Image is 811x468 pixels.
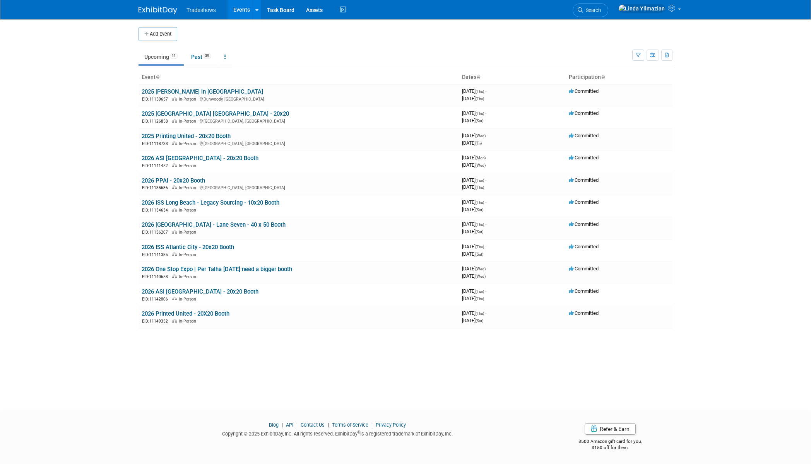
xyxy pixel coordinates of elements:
img: Linda Yilmazian [618,4,665,13]
span: [DATE] [462,177,486,183]
span: In-Person [179,163,198,168]
span: [DATE] [462,199,486,205]
a: Upcoming11 [139,50,184,64]
span: - [485,177,486,183]
span: EID: 11149352 [142,319,171,323]
span: - [487,155,488,161]
a: Privacy Policy [376,422,406,428]
th: Event [139,71,459,84]
span: EID: 11142006 [142,297,171,301]
a: Search [573,3,608,17]
a: Past39 [185,50,217,64]
span: (Thu) [476,97,484,101]
span: (Thu) [476,297,484,301]
img: In-Person Event [172,97,177,101]
span: In-Person [179,274,198,279]
span: - [485,88,486,94]
span: EID: 11134634 [142,208,171,212]
a: Terms of Service [332,422,368,428]
button: Add Event [139,27,177,41]
span: [DATE] [462,184,484,190]
a: 2026 One Stop Expo | Per Talha [DATE] need a bigger booth [142,266,292,273]
a: 2026 ASI [GEOGRAPHIC_DATA] - 20x20 Booth [142,155,258,162]
span: Committed [569,155,599,161]
a: 2026 ASI [GEOGRAPHIC_DATA] - 20x20 Booth [142,288,258,295]
span: Search [583,7,601,13]
span: [DATE] [462,133,488,138]
span: [DATE] [462,266,488,272]
span: (Fri) [476,141,482,145]
a: Contact Us [301,422,325,428]
span: EID: 11136207 [142,230,171,234]
span: - [485,244,486,249]
span: (Tue) [476,178,484,183]
span: In-Person [179,119,198,124]
img: In-Person Event [172,208,177,212]
a: Sort by Event Name [156,74,159,80]
span: [DATE] [462,273,486,279]
div: $150 off for them. [548,444,673,451]
span: In-Person [179,141,198,146]
span: (Tue) [476,289,484,294]
span: EID: 11141385 [142,253,171,257]
img: In-Person Event [172,319,177,323]
span: EID: 11118738 [142,142,171,146]
span: (Mon) [476,156,486,160]
img: In-Person Event [172,163,177,167]
a: 2026 [GEOGRAPHIC_DATA] - Lane Seven - 40 x 50 Booth [142,221,286,228]
span: Committed [569,110,599,116]
span: (Sat) [476,208,483,212]
span: Committed [569,244,599,249]
span: [DATE] [462,288,486,294]
span: In-Person [179,297,198,302]
span: (Thu) [476,200,484,205]
a: 2026 ISS Long Beach - Legacy Sourcing - 10x20 Booth [142,199,279,206]
span: [DATE] [462,207,483,212]
span: | [326,422,331,428]
span: Committed [569,88,599,94]
a: Sort by Participation Type [601,74,605,80]
span: | [370,422,375,428]
span: - [485,288,486,294]
img: ExhibitDay [139,7,177,14]
span: Committed [569,310,599,316]
img: In-Person Event [172,119,177,123]
a: Blog [269,422,279,428]
span: (Wed) [476,163,486,167]
span: Committed [569,221,599,227]
span: In-Person [179,252,198,257]
div: Copyright © 2025 ExhibitDay, Inc. All rights reserved. ExhibitDay is a registered trademark of Ex... [139,429,536,437]
span: In-Person [179,230,198,235]
span: [DATE] [462,118,483,123]
span: (Wed) [476,134,486,138]
sup: ® [358,430,360,434]
span: [DATE] [462,295,484,301]
span: - [485,310,486,316]
th: Participation [566,71,672,84]
span: (Sat) [476,230,483,234]
img: In-Person Event [172,230,177,234]
span: (Thu) [476,185,484,190]
span: In-Person [179,97,198,102]
div: [GEOGRAPHIC_DATA], [GEOGRAPHIC_DATA] [142,140,456,147]
span: [DATE] [462,162,486,168]
a: 2026 ISS Atlantic City - 20x20 Booth [142,244,234,251]
img: In-Person Event [172,185,177,189]
span: [DATE] [462,140,482,146]
span: (Thu) [476,222,484,227]
span: (Wed) [476,267,486,271]
span: [DATE] [462,244,486,249]
span: [DATE] [462,318,483,323]
span: In-Person [179,208,198,213]
span: (Wed) [476,274,486,278]
a: 2025 [PERSON_NAME] in [GEOGRAPHIC_DATA] [142,88,263,95]
span: Tradeshows [186,7,216,13]
span: EID: 11141452 [142,164,171,168]
div: Dunwoody, [GEOGRAPHIC_DATA] [142,96,456,102]
span: [DATE] [462,155,488,161]
span: [DATE] [462,310,486,316]
a: 2026 Printed United - 20X20 Booth [142,310,229,317]
a: API [286,422,293,428]
span: | [294,422,299,428]
span: In-Person [179,319,198,324]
